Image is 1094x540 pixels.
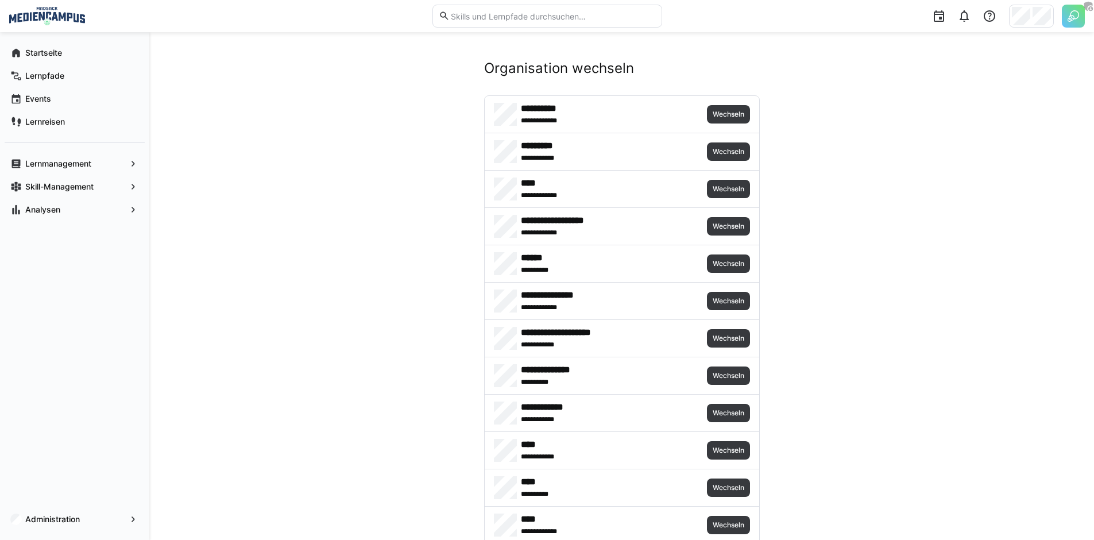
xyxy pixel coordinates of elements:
span: Wechseln [712,184,745,194]
span: Wechseln [712,147,745,156]
span: Wechseln [712,446,745,455]
button: Wechseln [707,441,750,460]
button: Wechseln [707,516,750,534]
input: Skills und Lernpfade durchsuchen… [450,11,655,21]
button: Wechseln [707,479,750,497]
button: Wechseln [707,404,750,422]
span: Wechseln [712,110,745,119]
button: Wechseln [707,217,750,236]
button: Wechseln [707,329,750,348]
span: Wechseln [712,371,745,380]
span: Wechseln [712,408,745,418]
span: Wechseln [712,520,745,530]
span: Wechseln [712,259,745,268]
h2: Organisation wechseln [484,60,760,77]
button: Wechseln [707,105,750,124]
button: Wechseln [707,292,750,310]
button: Wechseln [707,142,750,161]
button: Wechseln [707,180,750,198]
button: Wechseln [707,367,750,385]
span: Wechseln [712,334,745,343]
button: Wechseln [707,254,750,273]
span: Wechseln [712,222,745,231]
span: Wechseln [712,296,745,306]
span: Wechseln [712,483,745,492]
